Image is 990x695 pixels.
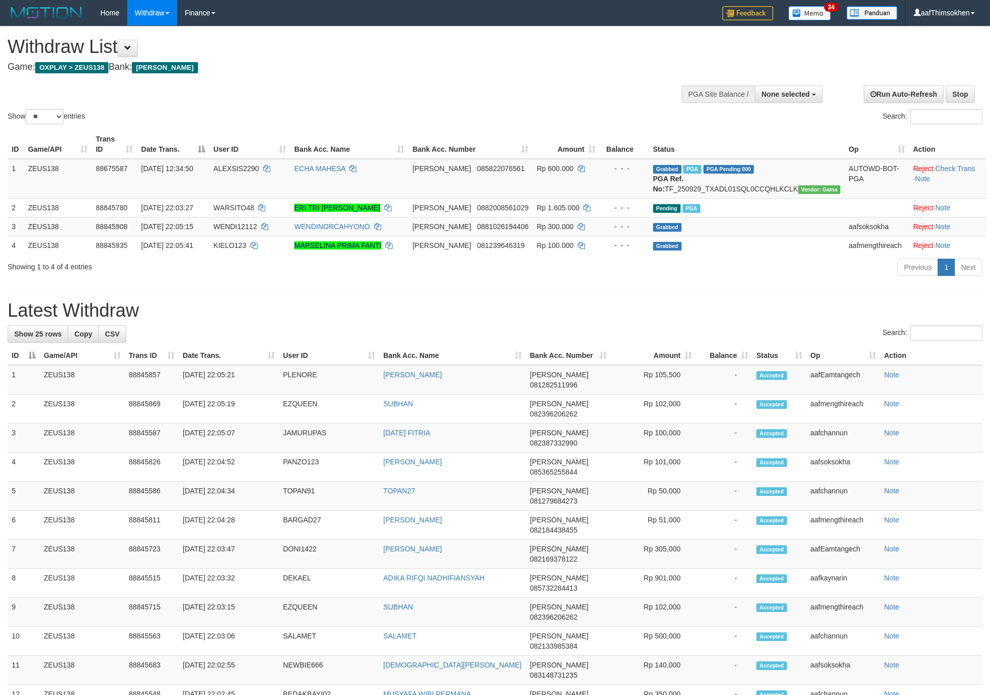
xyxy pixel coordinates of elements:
[910,325,982,341] input: Search:
[696,627,752,656] td: -
[883,109,982,124] label: Search:
[209,130,290,159] th: User ID: activate to sort column ascending
[8,130,24,159] th: ID
[696,365,752,395] td: -
[806,482,880,511] td: aafchannun
[530,458,588,466] span: [PERSON_NAME]
[279,482,379,511] td: TOPAN91
[938,259,955,276] a: 1
[179,569,279,598] td: [DATE] 22:03:32
[880,346,982,365] th: Action
[477,241,524,249] span: Copy 081239646319 to clipboard
[897,259,938,276] a: Previous
[125,511,179,540] td: 88845811
[806,395,880,424] td: aafmengthireach
[383,458,442,466] a: [PERSON_NAME]
[910,109,982,124] input: Search:
[8,159,24,199] td: 1
[213,164,259,173] span: ALEXSIS2290
[530,371,588,379] span: [PERSON_NAME]
[383,661,522,669] a: [DEMOGRAPHIC_DATA][PERSON_NAME]
[526,346,611,365] th: Bank Acc. Number: activate to sort column ascending
[806,540,880,569] td: aafEamtangech
[125,598,179,627] td: 88845715
[806,365,880,395] td: aafEamtangech
[279,540,379,569] td: DONI1422
[8,627,40,656] td: 10
[755,86,823,103] button: None selected
[806,346,880,365] th: Op: activate to sort column ascending
[530,613,577,621] span: Copy 082396206262 to clipboard
[35,62,108,73] span: OXPLAY > ZEUS138
[294,241,381,249] a: MARSELINA PRIMA FANTI
[125,453,179,482] td: 88845826
[25,109,64,124] select: Showentries
[125,482,179,511] td: 88845586
[530,555,577,563] span: Copy 082169378122 to clipboard
[756,661,787,670] span: Accepted
[611,627,696,656] td: Rp 500,000
[884,661,899,669] a: Note
[179,365,279,395] td: [DATE] 22:05:21
[909,198,986,217] td: ·
[530,603,588,611] span: [PERSON_NAME]
[125,569,179,598] td: 88845515
[530,497,577,505] span: Copy 081279684273 to clipboard
[653,242,682,251] span: Grabbed
[696,511,752,540] td: -
[806,453,880,482] td: aafsoksokha
[611,395,696,424] td: Rp 102,000
[752,346,806,365] th: Status: activate to sort column ascending
[530,661,588,669] span: [PERSON_NAME]
[125,656,179,685] td: 88845683
[909,236,986,255] td: ·
[179,346,279,365] th: Date Trans.: activate to sort column ascending
[125,424,179,453] td: 88845587
[8,258,405,272] div: Showing 1 to 4 of 4 entries
[383,516,442,524] a: [PERSON_NAME]
[611,656,696,685] td: Rp 140,000
[74,330,92,338] span: Copy
[125,627,179,656] td: 88845563
[696,540,752,569] td: -
[383,574,485,582] a: ADIKA RIFQI NADHIFIANSYAH
[611,482,696,511] td: Rp 50,000
[125,346,179,365] th: Trans ID: activate to sort column ascending
[653,165,682,174] span: Grabbed
[935,164,975,173] a: Check Trans
[884,603,899,611] a: Note
[477,204,528,212] span: Copy 0882008561029 to clipboard
[40,569,125,598] td: ZEUS138
[611,453,696,482] td: Rp 101,000
[40,598,125,627] td: ZEUS138
[96,241,127,249] span: 88845935
[788,6,831,20] img: Button%20Memo.svg
[8,236,24,255] td: 4
[40,540,125,569] td: ZEUS138
[179,656,279,685] td: [DATE] 22:02:55
[40,453,125,482] td: ZEUS138
[611,424,696,453] td: Rp 100,000
[294,164,345,173] a: ECHA MAHESA
[883,325,982,341] label: Search:
[279,569,379,598] td: DEKAEL
[412,241,471,249] span: [PERSON_NAME]
[8,325,68,343] a: Show 25 rows
[530,574,588,582] span: [PERSON_NAME]
[611,598,696,627] td: Rp 102,000
[290,130,408,159] th: Bank Acc. Name: activate to sort column ascending
[530,642,577,650] span: Copy 082133985384 to clipboard
[649,159,845,199] td: TF_250929_TXADL01SQL0CCQHLKCLK
[141,223,193,231] span: [DATE] 22:05:15
[844,217,909,236] td: aafsoksokha
[756,458,787,467] span: Accepted
[179,598,279,627] td: [DATE] 22:03:15
[179,627,279,656] td: [DATE] 22:03:06
[8,198,24,217] td: 2
[279,365,379,395] td: PLENORE
[536,223,573,231] span: Rp 300.000
[530,584,577,592] span: Copy 085732284413 to clipboard
[864,86,944,103] a: Run Auto-Refresh
[884,400,899,408] a: Note
[8,346,40,365] th: ID: activate to sort column descending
